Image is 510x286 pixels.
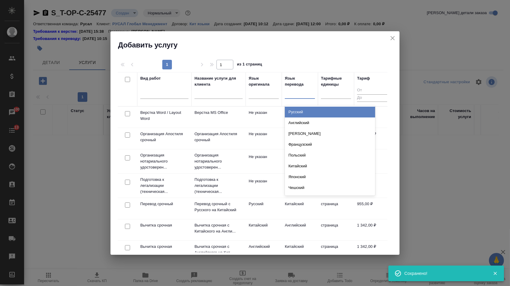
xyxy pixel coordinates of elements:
div: Английский [285,117,375,128]
input: До [357,94,387,102]
td: 955,00 ₽ [354,198,390,219]
td: Китайский [282,241,318,262]
p: Перевод срочный [140,201,188,207]
div: Чешский [285,182,375,193]
td: Китайский [246,219,282,240]
div: Сербский [285,193,375,204]
button: Закрыть [489,271,501,276]
p: Вычитка срочная с Китайского на Англи... [194,222,243,234]
h2: Добавить услугу [118,40,400,50]
td: Английский [282,219,318,240]
div: Тарифные единицы [321,75,351,87]
td: Не указан [282,151,318,172]
p: Организация нотариального удостоверен... [140,152,188,170]
td: страница [318,219,354,240]
p: Вычитка срочная [140,244,188,250]
p: Организация Апостиля срочный [140,131,188,143]
input: От [357,87,387,94]
p: Верстка MS Office [194,110,243,116]
td: Английский [246,241,282,262]
span: из 1 страниц [237,61,262,69]
td: Не указан [282,175,318,196]
td: 1 342,00 ₽ [354,219,390,240]
p: Вычитка срочная с Английского на Кит... [194,244,243,256]
p: Организация нотариального удостоверен... [194,152,243,170]
td: Не указан [246,151,282,172]
td: Не указан [246,128,282,149]
div: Язык оригинала [249,75,279,87]
div: [PERSON_NAME] [285,128,375,139]
td: Не указан [282,107,318,128]
td: Не указан [246,107,282,128]
td: Не указан [282,128,318,149]
div: Польский [285,150,375,161]
p: Вычитка срочная [140,222,188,228]
button: close [388,34,397,43]
td: Китайский [282,198,318,219]
td: страница [318,241,354,262]
td: 1 342,00 ₽ [354,241,390,262]
td: Не указан [246,175,282,196]
div: Русский [285,107,375,117]
p: Подготовка к легализации (техническая... [140,177,188,195]
div: Язык перевода [285,75,315,87]
div: Китайский [285,161,375,172]
div: Французский [285,139,375,150]
div: Название услуги для клиента [194,75,243,87]
td: страница [318,198,354,219]
div: Вид работ [140,75,161,81]
div: Японский [285,172,375,182]
p: Верстка Word / Layout Word [140,110,188,122]
p: Перевод срочный с Русского на Китайский [194,201,243,213]
div: Тариф [357,75,370,81]
p: Организация Апостиля срочный [194,131,243,143]
div: Сохранено! [404,270,484,276]
td: Русский [246,198,282,219]
p: Подготовка к легализации (техническая... [194,177,243,195]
